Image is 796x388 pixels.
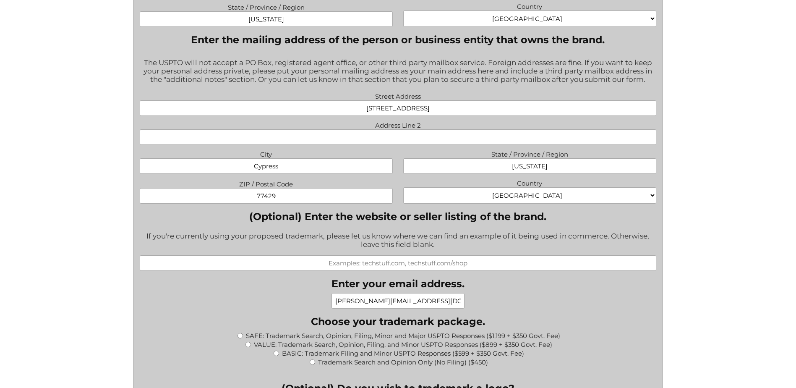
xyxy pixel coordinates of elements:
[140,148,393,158] label: City
[140,53,656,90] div: The USPTO will not accept a PO Box, registered agent office, or other third party mailbox service...
[331,278,465,290] label: Enter your email address.
[403,148,656,158] label: State / Province / Region
[403,177,656,187] label: Country
[140,255,656,271] input: Examples: techstuff.com, techstuff.com/shop
[140,210,656,223] label: (Optional) Enter the website or seller listing of the brand.
[140,90,656,100] label: Street Address
[311,315,485,328] legend: Choose your trademark package.
[140,178,393,188] label: ZIP / Postal Code
[140,119,656,129] label: Address Line 2
[140,1,393,11] label: State / Province / Region
[191,34,605,46] legend: Enter the mailing address of the person or business entity that owns the brand.
[282,349,524,357] label: BASIC: Trademark Filing and Minor USPTO Responses ($599 + $350 Govt. Fee)
[318,358,488,366] label: Trademark Search and Opinion Only (No Filing) ($450)
[246,332,560,340] label: SAFE: Trademark Search, Opinion, Filing, Minor and Major USPTO Responses ($1,199 + $350 Govt. Fee)
[140,226,656,255] div: If you're currently using your proposed trademark, please let us know where we can find an exampl...
[403,0,656,10] label: Country
[254,341,552,349] label: VALUE: Trademark Search, Opinion, Filing, and Minor USPTO Responses ($899 + $350 Govt. Fee)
